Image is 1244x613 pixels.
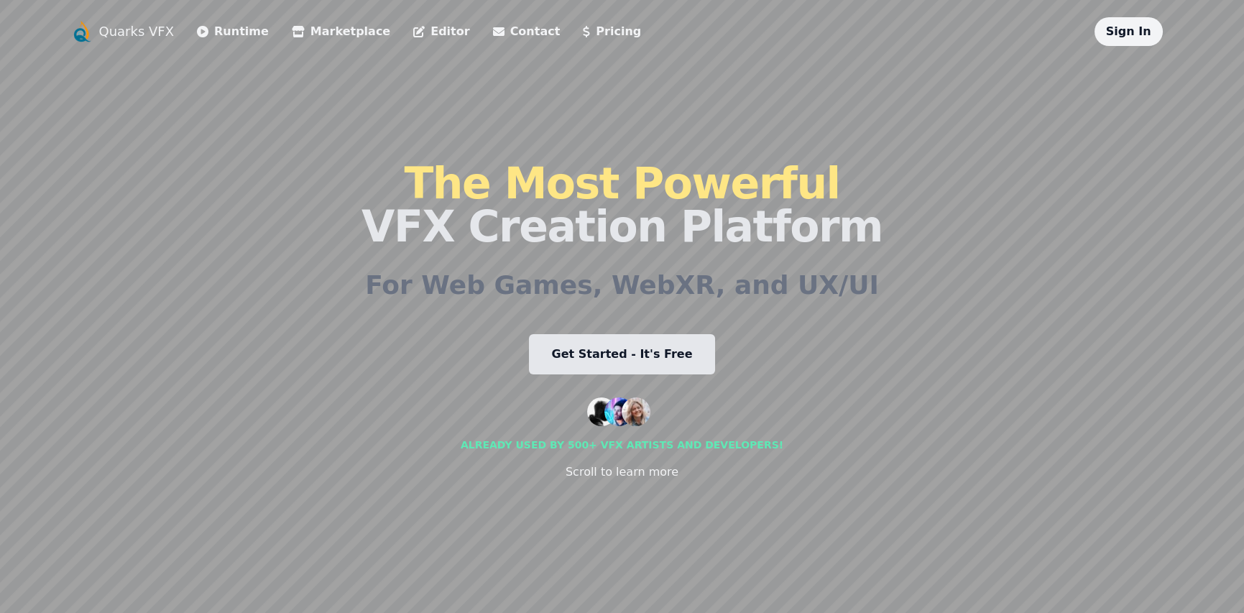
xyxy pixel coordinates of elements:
[197,23,269,40] a: Runtime
[361,162,883,248] h1: VFX Creation Platform
[99,22,175,42] a: Quarks VFX
[413,23,469,40] a: Editor
[622,397,650,426] img: customer 3
[587,397,616,426] img: customer 1
[365,271,879,300] h2: For Web Games, WebXR, and UX/UI
[493,23,561,40] a: Contact
[461,438,783,452] div: Already used by 500+ vfx artists and developers!
[404,158,839,208] span: The Most Powerful
[529,334,716,374] a: Get Started - It's Free
[604,397,633,426] img: customer 2
[583,23,641,40] a: Pricing
[566,464,678,481] div: Scroll to learn more
[1106,24,1151,38] a: Sign In
[292,23,390,40] a: Marketplace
